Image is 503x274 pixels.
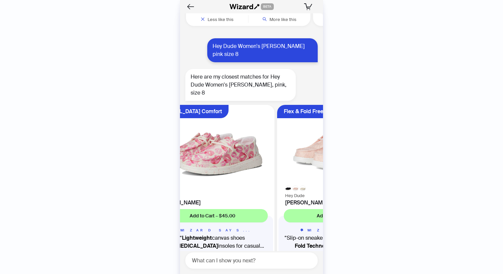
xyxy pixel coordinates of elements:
span: search [262,17,267,21]
img: Wendy Kisses [154,109,270,187]
button: Back [185,1,196,12]
h5: WIZARD SAYS... [157,228,268,233]
q: Slip-on sneakers with and for easy movement [284,234,395,250]
h4: [PERSON_NAME] [158,199,266,206]
button: Add to Cart – $45.00 [157,209,268,222]
h4: [PERSON_NAME] Lace [285,199,394,206]
span: Hey Dude [285,193,305,198]
span: Add to Cart – $48.00 [317,213,362,219]
span: More like this [269,17,296,22]
div: Flex & Fold Freedom [284,105,335,118]
div: Here are my closest matches for Hey Dude Women's [PERSON_NAME], pink, size 8 [185,69,296,101]
span: Add to Cart – $45.00 [190,213,235,219]
button: Less like this [186,13,248,26]
button: More like this [249,13,311,26]
div: Hey Dude Women's [PERSON_NAME] pink size 8 [207,38,318,62]
img: Wendy Crochet Lace [281,109,398,181]
img: Pale Pink [293,186,298,191]
b: Lightweight [182,234,212,241]
span: close [201,17,205,21]
q: canvas shoes with insoles for casual comfort [157,234,268,250]
div: [MEDICAL_DATA] Comfort [157,105,222,118]
span: BETA [261,3,274,10]
img: Black [285,186,291,191]
b: [MEDICAL_DATA] [174,242,218,249]
span: Less like this [208,17,234,22]
h5: WIZARD SAYS... [284,228,395,233]
img: White/Gold [300,186,305,191]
